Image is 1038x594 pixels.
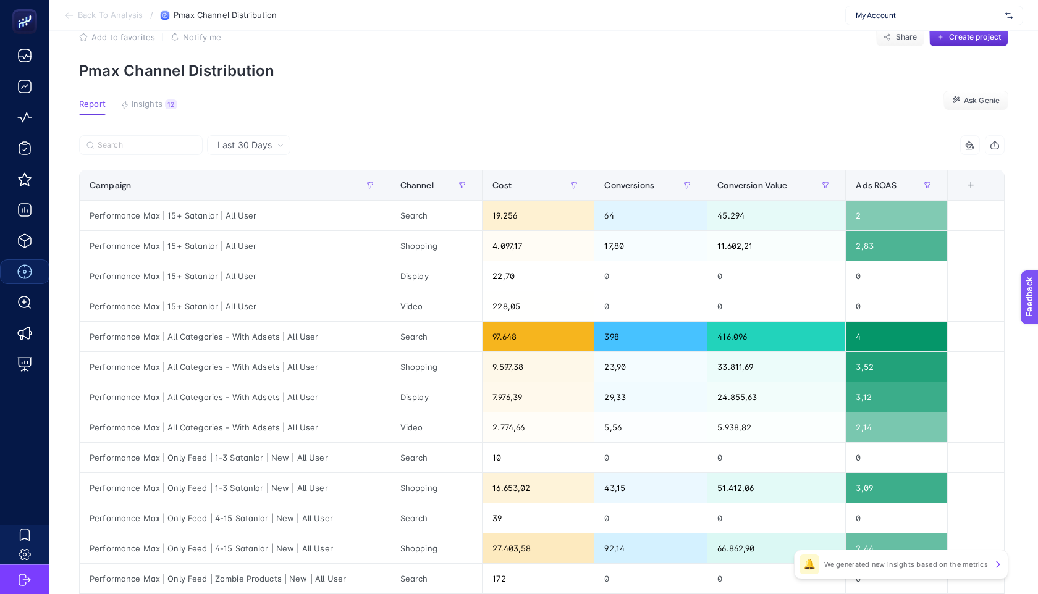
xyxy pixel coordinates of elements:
[594,533,707,563] div: 92,14
[483,564,594,593] div: 172
[856,10,1000,20] span: My Account
[171,32,221,42] button: Notify me
[390,352,483,382] div: Shopping
[707,231,845,261] div: 11.602,21
[846,322,947,351] div: 4
[483,443,594,472] div: 10
[707,503,845,533] div: 0
[846,503,947,533] div: 0
[390,382,483,412] div: Display
[594,352,707,382] div: 23,90
[80,503,390,533] div: Performance Max | Only Feed | 4-15 Satanlar | New | All User
[707,352,845,382] div: 33.811,69
[80,231,390,261] div: Performance Max | 15+ Satanlar | All User
[7,4,47,14] span: Feedback
[483,291,594,321] div: 228,05
[717,180,787,190] span: Conversion Value
[390,412,483,442] div: Video
[80,322,390,351] div: Performance Max | All Categories - With Adsets | All User
[800,554,819,574] div: 🔔
[604,180,654,190] span: Conversions
[98,141,195,150] input: Search
[707,443,845,472] div: 0
[929,27,1008,47] button: Create project
[846,291,947,321] div: 0
[707,201,845,230] div: 45.294
[217,139,272,151] span: Last 30 Days
[958,180,968,207] div: 6 items selected
[949,32,1001,42] span: Create project
[390,473,483,503] div: Shopping
[80,533,390,563] div: Performance Max | Only Feed | 4-15 Satanlar | New | All User
[390,533,483,563] div: Shopping
[483,503,594,533] div: 39
[183,32,221,42] span: Notify me
[390,564,483,593] div: Search
[483,412,594,442] div: 2.774,66
[594,261,707,291] div: 0
[856,180,897,190] span: Ads ROAS
[483,473,594,503] div: 16.653,02
[80,291,390,321] div: Performance Max | 15+ Satanlar | All User
[594,291,707,321] div: 0
[959,180,982,190] div: +
[390,503,483,533] div: Search
[80,443,390,472] div: Performance Max | Only Feed | 1-3 Satanlar | New | All User
[390,201,483,230] div: Search
[707,564,845,593] div: 0
[896,32,918,42] span: Share
[964,96,1000,106] span: Ask Genie
[846,231,947,261] div: 2,83
[390,443,483,472] div: Search
[80,412,390,442] div: Performance Max | All Categories - With Adsets | All User
[483,382,594,412] div: 7.976,39
[483,201,594,230] div: 19.256
[594,201,707,230] div: 64
[707,382,845,412] div: 24.855,63
[483,352,594,382] div: 9.597,38
[707,291,845,321] div: 0
[483,261,594,291] div: 22,70
[594,564,707,593] div: 0
[1005,9,1013,22] img: svg%3e
[707,473,845,503] div: 51.412,06
[594,382,707,412] div: 29,33
[80,201,390,230] div: Performance Max | 15+ Satanlar | All User
[594,231,707,261] div: 17,80
[91,32,155,42] span: Add to favorites
[594,473,707,503] div: 43,15
[594,443,707,472] div: 0
[390,322,483,351] div: Search
[80,382,390,412] div: Performance Max | All Categories - With Adsets | All User
[390,291,483,321] div: Video
[707,261,845,291] div: 0
[483,322,594,351] div: 97.648
[80,473,390,503] div: Performance Max | Only Feed | 1-3 Satanlar | New | All User
[132,99,162,109] span: Insights
[79,32,155,42] button: Add to favorites
[483,533,594,563] div: 27.403,58
[943,91,1008,111] button: Ask Genie
[876,27,924,47] button: Share
[80,352,390,382] div: Performance Max | All Categories - With Adsets | All User
[165,99,177,109] div: 12
[846,533,947,563] div: 2,44
[150,10,153,20] span: /
[707,533,845,563] div: 66.862,90
[80,261,390,291] div: Performance Max | 15+ Satanlar | All User
[846,382,947,412] div: 3,12
[483,231,594,261] div: 4.097,17
[594,503,707,533] div: 0
[846,443,947,472] div: 0
[492,180,512,190] span: Cost
[79,99,106,109] span: Report
[90,180,131,190] span: Campaign
[80,564,390,593] div: Performance Max | Only Feed | Zombie Products | New | All User
[390,261,483,291] div: Display
[79,62,1008,80] p: Pmax Channel Distribution
[707,412,845,442] div: 5.938,82
[594,412,707,442] div: 5,56
[824,559,988,569] p: We generated new insights based on the metrics
[707,322,845,351] div: 416.096
[400,180,434,190] span: Channel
